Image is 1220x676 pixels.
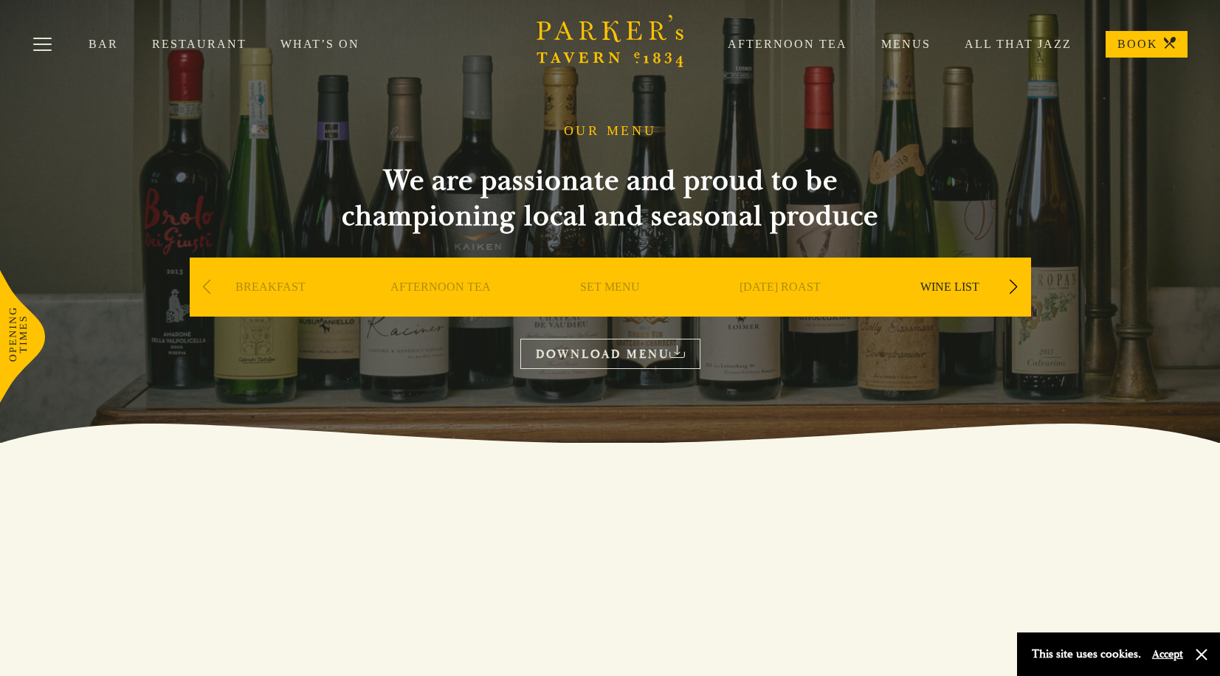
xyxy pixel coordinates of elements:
[580,280,640,339] a: SET MENU
[190,258,352,361] div: 1 / 9
[235,280,306,339] a: BREAKFAST
[1032,644,1141,665] p: This site uses cookies.
[390,280,491,339] a: AFTERNOON TEA
[740,280,821,339] a: [DATE] ROAST
[564,123,657,139] h1: OUR MENU
[1004,271,1024,303] div: Next slide
[920,280,979,339] a: WINE LIST
[1194,647,1209,662] button: Close and accept
[315,163,906,234] h2: We are passionate and proud to be championing local and seasonal produce
[869,258,1031,361] div: 5 / 9
[197,271,217,303] div: Previous slide
[359,258,522,361] div: 2 / 9
[520,339,700,369] a: DOWNLOAD MENU
[529,258,692,361] div: 3 / 9
[699,258,861,361] div: 4 / 9
[1152,647,1183,661] button: Accept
